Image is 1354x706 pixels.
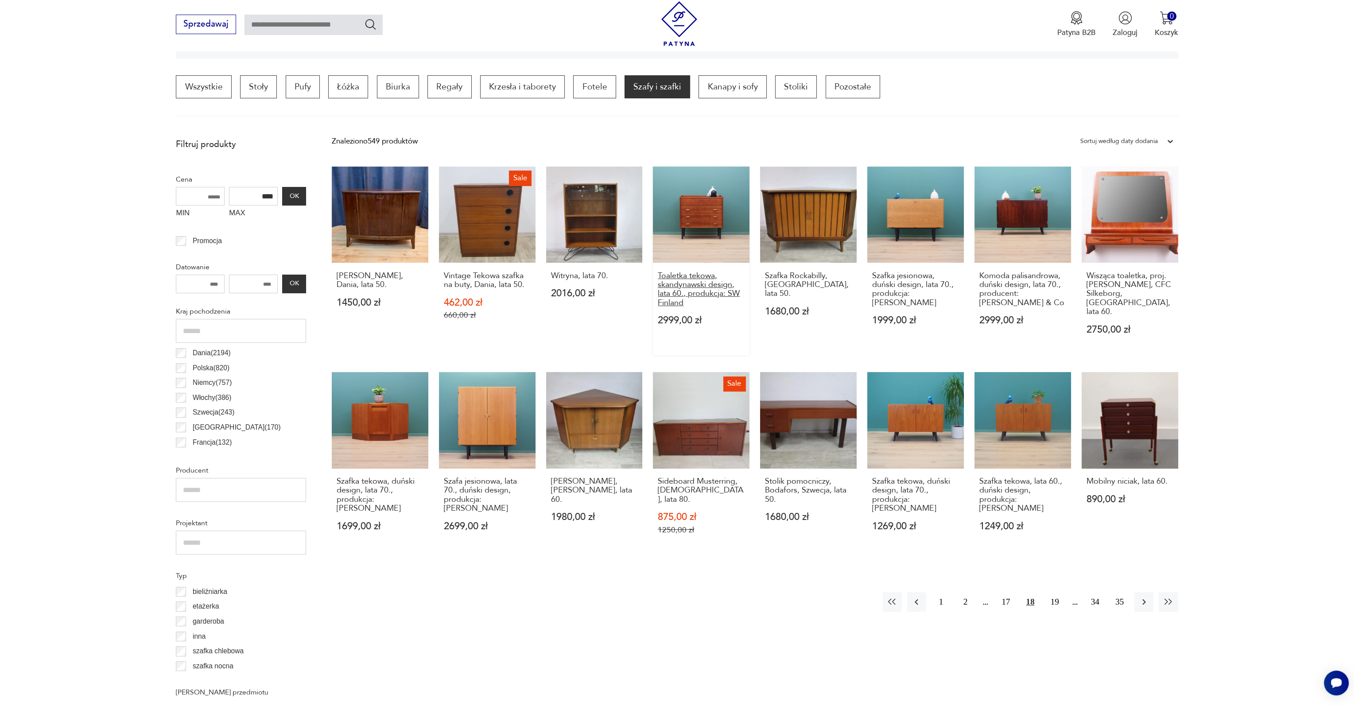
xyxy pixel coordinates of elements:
[444,272,531,290] h3: Vintage Tekowa szafka na buty, Dania, lata 50.
[658,316,745,325] p: 2999,00 zł
[337,522,423,531] p: 1699,00 zł
[176,687,306,698] p: [PERSON_NAME] przedmiotu
[1082,372,1178,555] a: Mobilny niciak, lata 60.Mobilny niciak, lata 60.890,00 zł
[1113,11,1137,38] button: Zaloguj
[658,272,745,308] h3: Toaletka tekowa, skandynawski design, lata 60., produkcja: SW Finland
[193,347,231,359] p: Dania ( 2194 )
[658,512,745,522] p: 875,00 zł
[653,167,749,355] a: Toaletka tekowa, skandynawski design, lata 60., produkcja: SW FinlandToaletka tekowa, skandynawsk...
[427,75,471,98] p: Regały
[176,261,306,273] p: Datowanie
[931,592,951,611] button: 1
[480,75,565,98] p: Krzesła i taborety
[176,206,225,222] label: MIN
[1160,11,1173,25] img: Ikona koszyka
[1057,11,1096,38] button: Patyna B2B
[956,592,975,611] button: 2
[551,272,637,280] h3: Witryna, lata 70.
[1155,27,1178,38] p: Koszyk
[1086,272,1173,317] h3: Wisząca toaletka, proj. [PERSON_NAME], CFC Silkeborg, [GEOGRAPHIC_DATA], lata 60.
[658,525,745,535] p: 1250,00 zł
[658,477,745,504] h3: Sideboard Musterring, [DEMOGRAPHIC_DATA], lata 80.
[872,272,959,308] h3: Szafka jesionowa, duński design, lata 70., produkcja: [PERSON_NAME]
[193,422,281,433] p: [GEOGRAPHIC_DATA] ( 170 )
[176,139,306,150] p: Filtruj produkty
[1118,11,1132,25] img: Ikonka użytkownika
[1020,592,1040,611] button: 18
[193,392,232,403] p: Włochy ( 386 )
[546,167,643,355] a: Witryna, lata 70.Witryna, lata 70.2016,00 zł
[826,75,880,98] a: Pozostałe
[176,465,306,476] p: Producent
[332,167,428,355] a: Komoda, Dania, lata 50.[PERSON_NAME], Dania, lata 50.1450,00 zł
[760,372,857,555] a: Stolik pomocniczy, Bodafors, Szwecja, lata 50.Stolik pomocniczy, Bodafors, Szwecja, lata 50.1680,...
[1155,11,1178,38] button: 0Koszyk
[282,275,306,293] button: OK
[377,75,419,98] a: Biurka
[193,660,233,672] p: szafka nocna
[979,477,1066,513] h3: Szafka tekowa, lata 60., duński design, produkcja: [PERSON_NAME]
[337,477,423,513] h3: Szafka tekowa, duński design, lata 70., produkcja: [PERSON_NAME]
[775,75,817,98] p: Stoliki
[193,631,206,642] p: inna
[286,75,320,98] a: Pufy
[765,307,852,316] p: 1680,00 zł
[1086,495,1173,504] p: 890,00 zł
[332,372,428,555] a: Szafka tekowa, duński design, lata 70., produkcja: DaniaSzafka tekowa, duński design, lata 70., p...
[974,372,1071,555] a: Szafka tekowa, lata 60., duński design, produkcja: DaniaSzafka tekowa, lata 60., duński design, p...
[1113,27,1137,38] p: Zaloguj
[337,298,423,307] p: 1450,00 zł
[551,477,637,504] h3: [PERSON_NAME], [PERSON_NAME], lata 60.
[765,477,852,504] h3: Stolik pomocniczy, Bodafors, Szwecja, lata 50.
[546,372,643,555] a: Barek, Möbel-Fischer, lata 60.[PERSON_NAME], [PERSON_NAME], lata 60.1980,00 zł
[240,75,277,98] a: Stoły
[657,1,702,46] img: Patyna - sklep z meblami i dekoracjami vintage
[765,272,852,299] h3: Szafka Rockabilly, [GEOGRAPHIC_DATA], lata 50.
[1086,592,1105,611] button: 34
[698,75,766,98] a: Kanapy i sofy
[444,298,531,307] p: 462,00 zł
[193,437,232,448] p: Francja ( 132 )
[551,512,637,522] p: 1980,00 zł
[979,522,1066,531] p: 1249,00 zł
[1045,592,1064,611] button: 19
[364,18,377,31] button: Szukaj
[332,136,418,147] div: Znaleziono 549 produktów
[337,272,423,290] h3: [PERSON_NAME], Dania, lata 50.
[328,75,368,98] a: Łóżka
[1324,671,1349,695] iframe: Smartsupp widget button
[872,316,959,325] p: 1999,00 zł
[444,522,531,531] p: 2699,00 zł
[1110,592,1129,611] button: 35
[439,167,535,355] a: SaleVintage Tekowa szafka na buty, Dania, lata 50.Vintage Tekowa szafka na buty, Dania, lata 50.4...
[444,477,531,513] h3: Szafa jesionowa, lata 70., duński design, produkcja: [PERSON_NAME]
[979,316,1066,325] p: 2999,00 zł
[551,289,637,298] p: 2016,00 zł
[979,272,1066,308] h3: Komoda palisandrowa, duński design, lata 70., producent: [PERSON_NAME] & Co
[1057,27,1096,38] p: Patyna B2B
[176,306,306,317] p: Kraj pochodzenia
[193,377,232,388] p: Niemcy ( 757 )
[1086,325,1173,334] p: 2750,00 zł
[625,75,690,98] a: Szafy i szafki
[653,372,749,555] a: SaleSideboard Musterring, Niemcy, lata 80.Sideboard Musterring, [DEMOGRAPHIC_DATA], lata 80.875,0...
[765,512,852,522] p: 1680,00 zł
[193,451,232,463] p: Czechy ( 120 )
[1080,136,1158,147] div: Sortuj według daty dodania
[1082,167,1178,355] a: Wisząca toaletka, proj. J. Andersen, CFC Silkeborg, Dania, lata 60.Wisząca toaletka, proj. [PERSO...
[573,75,616,98] a: Fotele
[1086,477,1173,486] h3: Mobilny niciak, lata 60.
[176,517,306,529] p: Projektant
[1167,12,1176,21] div: 0
[193,601,219,612] p: etażerka
[193,645,244,657] p: szafka chlebowa
[176,21,236,28] a: Sprzedawaj
[1070,11,1083,25] img: Ikona medalu
[193,407,235,418] p: Szwecja ( 243 )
